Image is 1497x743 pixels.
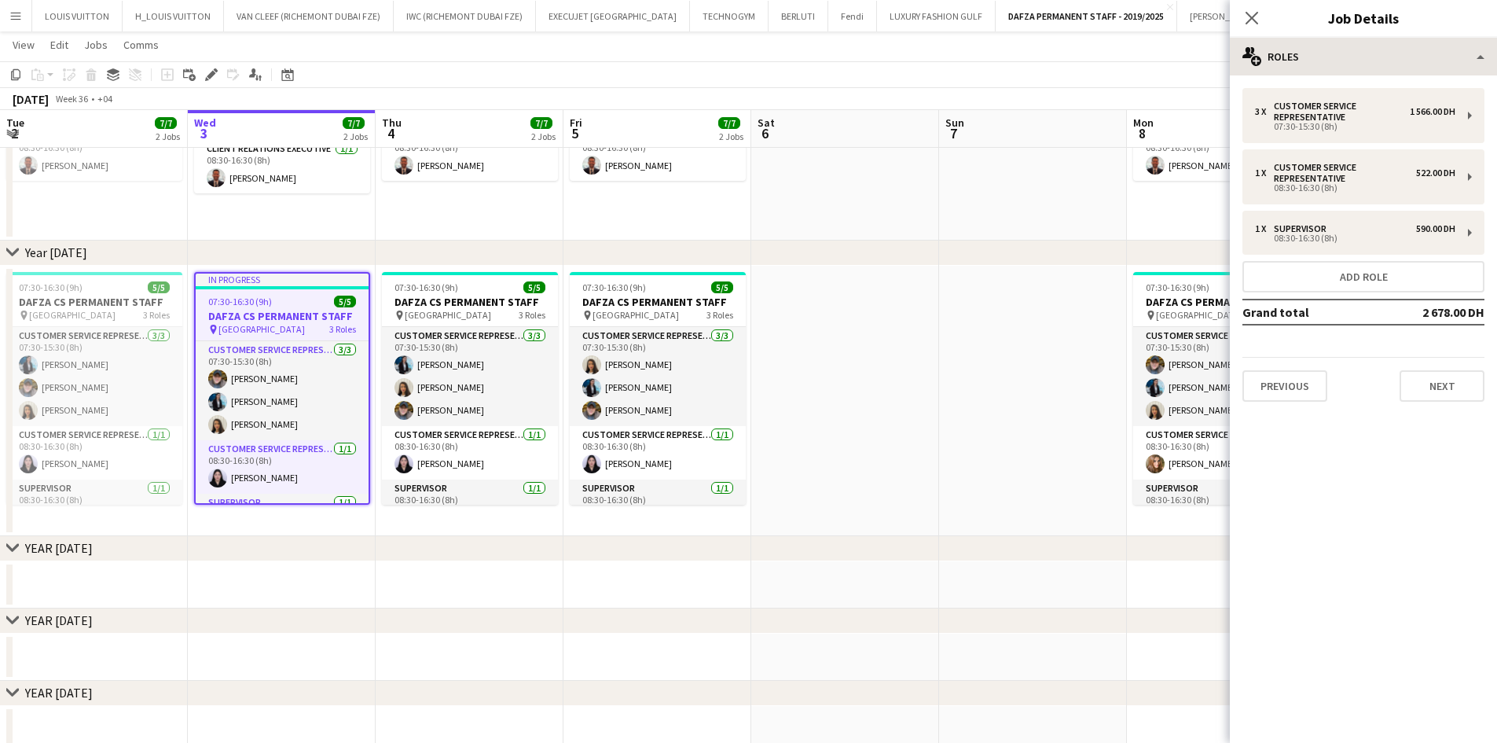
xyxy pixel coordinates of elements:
[13,91,49,107] div: [DATE]
[1255,123,1455,131] div: 07:30-15:30 (8h)
[97,93,112,105] div: +04
[155,117,177,129] span: 7/7
[570,480,746,533] app-card-role: Supervisor1/108:30-16:30 (8h)
[6,272,182,505] app-job-card: 07:30-16:30 (9h)5/5DAFZA CS PERMANENT STAFF [GEOGRAPHIC_DATA]3 RolesCustomer Service Representati...
[1400,370,1484,402] button: Next
[343,131,368,142] div: 2 Jobs
[1242,300,1385,325] td: Grand total
[1133,426,1309,480] app-card-role: Customer Service Representative1/108:30-16:30 (8h)[PERSON_NAME]
[1177,1,1270,31] button: [PERSON_NAME]
[29,309,116,321] span: [GEOGRAPHIC_DATA]
[382,127,558,181] app-card-role: Client Relations Executive1/108:30-16:30 (8h)[PERSON_NAME]
[194,116,216,130] span: Wed
[194,140,370,193] app-card-role: Client Relations Executive1/108:30-16:30 (8h)[PERSON_NAME]
[1230,8,1497,28] h3: Job Details
[519,309,545,321] span: 3 Roles
[382,295,558,309] h3: DAFZA CS PERMANENT STAFF
[536,1,690,31] button: EXECUJET [GEOGRAPHIC_DATA]
[218,323,305,335] span: [GEOGRAPHIC_DATA]
[196,309,369,323] h3: DAFZA CS PERMANENT STAFF
[690,1,769,31] button: TECHNOGYM
[194,272,370,505] app-job-card: In progress07:30-16:30 (9h)5/5DAFZA CS PERMANENT STAFF [GEOGRAPHIC_DATA]3 RolesCustomer Service R...
[123,1,224,31] button: H_LOUIS VUITTON
[380,124,402,142] span: 4
[1131,124,1154,142] span: 8
[78,35,114,55] a: Jobs
[1242,261,1484,292] button: Add role
[4,124,24,142] span: 2
[25,540,93,556] div: YEAR [DATE]
[996,1,1177,31] button: DAFZA PERMANENT STAFF - 2019/2025
[1133,127,1309,181] app-card-role: Client Relations Executive1/108:30-16:30 (8h)[PERSON_NAME]
[196,440,369,494] app-card-role: Customer Service Representative1/108:30-16:30 (8h)[PERSON_NAME]
[1133,327,1309,426] app-card-role: Customer Service Representative3/307:30-15:30 (8h)[PERSON_NAME][PERSON_NAME][PERSON_NAME]
[570,272,746,505] app-job-card: 07:30-16:30 (9h)5/5DAFZA CS PERMANENT STAFF [GEOGRAPHIC_DATA]3 RolesCustomer Service Representati...
[6,295,182,309] h3: DAFZA CS PERMANENT STAFF
[143,309,170,321] span: 3 Roles
[758,116,775,130] span: Sat
[6,480,182,533] app-card-role: Supervisor1/108:30-16:30 (8h)
[52,93,91,105] span: Week 36
[405,309,491,321] span: [GEOGRAPHIC_DATA]
[50,38,68,52] span: Edit
[570,295,746,309] h3: DAFZA CS PERMANENT STAFF
[1230,38,1497,75] div: Roles
[1274,223,1333,234] div: Supervisor
[828,1,877,31] button: Fendi
[84,38,108,52] span: Jobs
[334,296,356,307] span: 5/5
[1410,106,1455,117] div: 1 566.00 DH
[192,124,216,142] span: 3
[25,612,93,628] div: YEAR [DATE]
[156,131,180,142] div: 2 Jobs
[32,1,123,31] button: LOUIS VUITTON
[531,131,556,142] div: 2 Jobs
[208,296,272,307] span: 07:30-16:30 (9h)
[25,245,87,260] div: Year [DATE]
[1242,370,1327,402] button: Previous
[593,309,679,321] span: [GEOGRAPHIC_DATA]
[1146,281,1209,293] span: 07:30-16:30 (9h)
[382,480,558,533] app-card-role: Supervisor1/108:30-16:30 (8h)
[196,341,369,440] app-card-role: Customer Service Representative3/307:30-15:30 (8h)[PERSON_NAME][PERSON_NAME][PERSON_NAME]
[6,35,41,55] a: View
[570,116,582,130] span: Fri
[394,1,536,31] button: IWC (RICHEMONT DUBAI FZE)
[382,116,402,130] span: Thu
[1416,167,1455,178] div: 522.00 DH
[719,131,743,142] div: 2 Jobs
[1133,272,1309,505] app-job-card: 07:30-16:30 (9h)5/5DAFZA CS PERMANENT STAFF [GEOGRAPHIC_DATA]3 RolesCustomer Service Representati...
[25,685,93,701] div: YEAR [DATE]
[718,117,740,129] span: 7/7
[196,494,369,547] app-card-role: Supervisor1/1
[329,323,356,335] span: 3 Roles
[1133,295,1309,309] h3: DAFZA CS PERMANENT STAFF
[1255,167,1274,178] div: 1 x
[394,281,458,293] span: 07:30-16:30 (9h)
[6,426,182,480] app-card-role: Customer Service Representative1/108:30-16:30 (8h)[PERSON_NAME]
[6,127,182,181] app-card-role: Client Relations Executive1/108:30-16:30 (8h)[PERSON_NAME]
[570,327,746,426] app-card-role: Customer Service Representative3/307:30-15:30 (8h)[PERSON_NAME][PERSON_NAME][PERSON_NAME]
[570,426,746,480] app-card-role: Customer Service Representative1/108:30-16:30 (8h)[PERSON_NAME]
[382,272,558,505] div: 07:30-16:30 (9h)5/5DAFZA CS PERMANENT STAFF [GEOGRAPHIC_DATA]3 RolesCustomer Service Representati...
[769,1,828,31] button: BERLUTI
[382,327,558,426] app-card-role: Customer Service Representative3/307:30-15:30 (8h)[PERSON_NAME][PERSON_NAME][PERSON_NAME]
[1156,309,1242,321] span: [GEOGRAPHIC_DATA]
[582,281,646,293] span: 07:30-16:30 (9h)
[6,116,24,130] span: Tue
[196,274,369,286] div: In progress
[945,116,964,130] span: Sun
[148,281,170,293] span: 5/5
[1255,184,1455,192] div: 08:30-16:30 (8h)
[6,327,182,426] app-card-role: Customer Service Representative3/307:30-15:30 (8h)[PERSON_NAME][PERSON_NAME][PERSON_NAME]
[567,124,582,142] span: 5
[224,1,394,31] button: VAN CLEEF (RICHEMONT DUBAI FZE)
[877,1,996,31] button: LUXURY FASHION GULF
[343,117,365,129] span: 7/7
[711,281,733,293] span: 5/5
[523,281,545,293] span: 5/5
